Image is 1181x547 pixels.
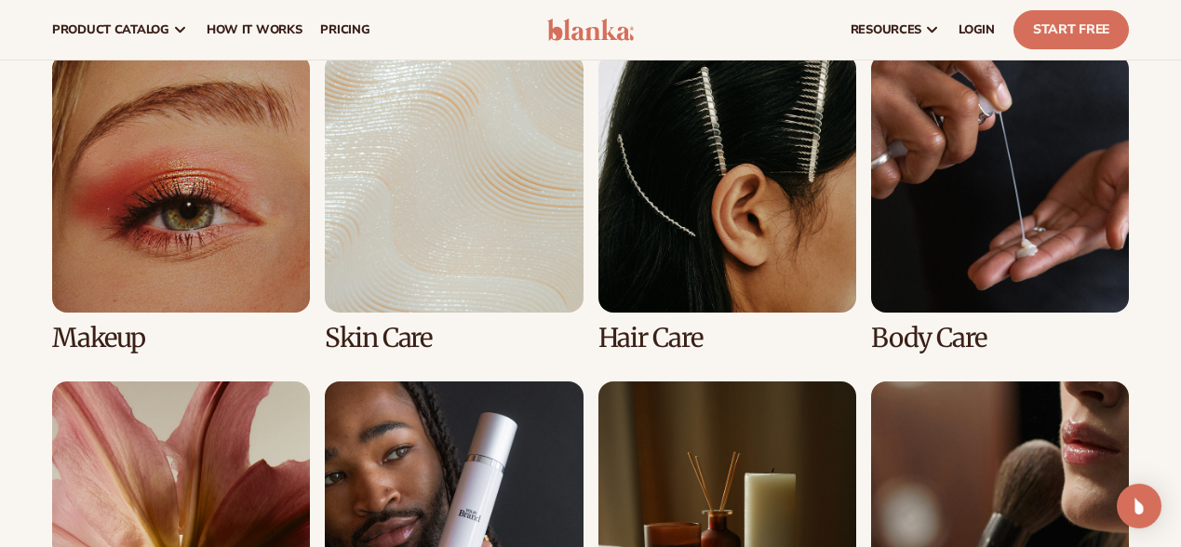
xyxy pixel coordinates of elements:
span: LOGIN [959,22,995,37]
span: How It Works [207,22,302,37]
div: 1 / 8 [52,54,310,352]
a: Start Free [1013,10,1129,49]
h3: Makeup [52,324,310,353]
div: 3 / 8 [598,54,856,352]
h3: Skin Care [325,324,583,353]
h3: Hair Care [598,324,856,353]
div: 4 / 8 [871,54,1129,352]
h3: Body Care [871,324,1129,353]
span: product catalog [52,22,169,37]
span: resources [851,22,921,37]
img: logo [547,19,635,41]
span: pricing [320,22,369,37]
div: Open Intercom Messenger [1117,484,1161,528]
div: 2 / 8 [325,54,583,352]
